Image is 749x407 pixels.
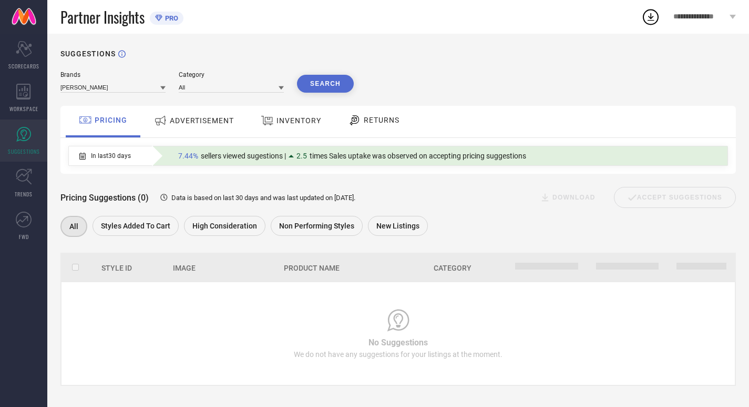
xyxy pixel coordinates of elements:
[279,222,354,230] span: Non Performing Styles
[284,264,340,272] span: Product Name
[614,187,736,208] div: Accept Suggestions
[297,75,354,93] button: Search
[294,350,502,359] span: We do not have any suggestions for your listings at the moment.
[8,147,40,155] span: SUGGESTIONS
[434,264,471,272] span: Category
[60,193,149,203] span: Pricing Suggestions (0)
[69,222,78,231] span: All
[192,222,257,230] span: High Consideration
[201,152,286,160] span: sellers viewed sugestions |
[171,194,355,202] span: Data is based on last 30 days and was last updated on [DATE] .
[170,116,234,125] span: ADVERTISEMENT
[101,222,170,230] span: Styles Added To Cart
[179,71,284,78] div: Category
[376,222,419,230] span: New Listings
[296,152,307,160] span: 2.5
[162,14,178,22] span: PRO
[276,116,321,125] span: INVENTORY
[310,152,526,160] span: times Sales uptake was observed on accepting pricing suggestions
[60,6,145,28] span: Partner Insights
[95,116,127,124] span: PRICING
[91,152,131,160] span: In last 30 days
[173,264,196,272] span: Image
[15,190,33,198] span: TRENDS
[8,62,39,70] span: SCORECARDS
[173,149,531,163] div: Percentage of sellers who have viewed suggestions for the current Insight Type
[364,116,399,124] span: RETURNS
[19,233,29,241] span: FWD
[368,337,428,348] span: No Suggestions
[641,7,660,26] div: Open download list
[9,105,38,113] span: WORKSPACE
[101,264,132,272] span: Style Id
[60,71,166,78] div: Brands
[60,49,116,58] h1: SUGGESTIONS
[178,152,198,160] span: 7.44%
